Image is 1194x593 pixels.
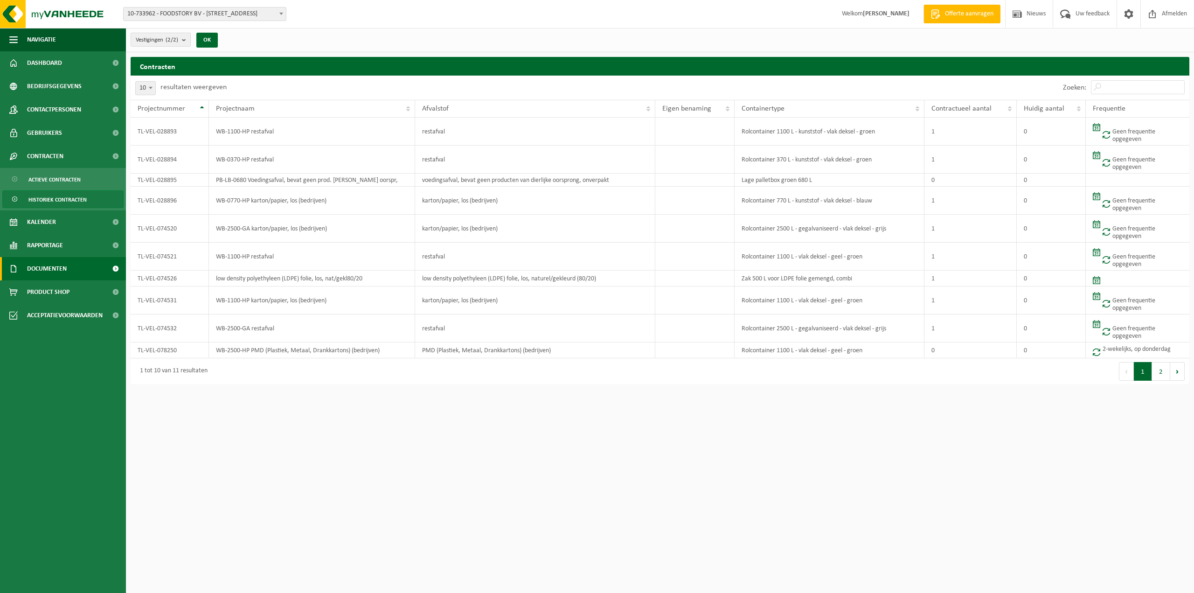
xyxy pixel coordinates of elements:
count: (2/2) [166,37,178,43]
button: Next [1170,362,1185,381]
td: 0 [1017,286,1086,314]
td: WB-2500-HP PMD (Plastiek, Metaal, Drankkartons) (bedrijven) [209,342,415,358]
td: 1 [924,243,1017,271]
span: Product Shop [27,280,69,304]
span: 10 [136,82,155,95]
a: Historiek contracten [2,190,124,208]
span: Frequentie [1093,105,1125,112]
td: TL-VEL-028893 [131,118,209,146]
td: TL-VEL-028895 [131,174,209,187]
td: 0 [1017,314,1086,342]
td: Geen frequentie opgegeven [1086,314,1189,342]
td: 0 [924,174,1017,187]
td: PMD (Plastiek, Metaal, Drankkartons) (bedrijven) [415,342,655,358]
td: Rolcontainer 770 L - kunststof - vlak deksel - blauw [735,187,924,215]
span: Navigatie [27,28,56,51]
td: TL-VEL-028894 [131,146,209,174]
span: Vestigingen [136,33,178,47]
td: PB-LB-0680 Voedingsafval, bevat geen prod. [PERSON_NAME] oorspr, [209,174,415,187]
td: Rolcontainer 1100 L - vlak deksel - geel - groen [735,286,924,314]
span: Afvalstof [422,105,449,112]
button: 1 [1134,362,1152,381]
td: 0 [1017,215,1086,243]
h2: Contracten [131,57,1189,75]
td: WB-1100-HP restafval [209,118,415,146]
td: 0 [1017,118,1086,146]
td: karton/papier, los (bedrijven) [415,286,655,314]
span: Gebruikers [27,121,62,145]
td: WB-2500-GA restafval [209,314,415,342]
td: Zak 500 L voor LDPE folie gemengd, combi [735,271,924,286]
td: Geen frequentie opgegeven [1086,187,1189,215]
td: Geen frequentie opgegeven [1086,118,1189,146]
span: 10 [135,81,156,95]
td: 1 [924,314,1017,342]
td: TL-VEL-078250 [131,342,209,358]
span: Projectnaam [216,105,255,112]
td: WB-1100-HP karton/papier, los (bedrijven) [209,286,415,314]
span: Bedrijfsgegevens [27,75,82,98]
td: Rolcontainer 1100 L - kunststof - vlak deksel - groen [735,118,924,146]
span: Contactpersonen [27,98,81,121]
a: Offerte aanvragen [923,5,1000,23]
label: resultaten weergeven [160,84,227,91]
td: 1 [924,271,1017,286]
td: WB-0370-HP restafval [209,146,415,174]
td: 0 [1017,243,1086,271]
span: Projectnummer [138,105,185,112]
td: 1 [924,118,1017,146]
span: Contracten [27,145,63,168]
td: TL-VEL-074532 [131,314,209,342]
td: Lage palletbox groen 680 L [735,174,924,187]
td: 1 [924,286,1017,314]
td: TL-VEL-074521 [131,243,209,271]
td: Rolcontainer 2500 L - gegalvaniseerd - vlak deksel - grijs [735,314,924,342]
td: Rolcontainer 370 L - kunststof - vlak deksel - groen [735,146,924,174]
span: Rapportage [27,234,63,257]
td: WB-1100-HP restafval [209,243,415,271]
td: restafval [415,314,655,342]
span: 10-733962 - FOODSTORY BV - 8380 ZEEBRUGGE, GROENLANDSTRAAT 21 [123,7,286,21]
td: Rolcontainer 1100 L - vlak deksel - geel - groen [735,243,924,271]
span: Historiek contracten [28,191,87,209]
td: low density polyethyleen (LDPE) folie, los, naturel/gekleurd (80/20) [415,271,655,286]
td: 0 [1017,342,1086,358]
button: OK [196,33,218,48]
span: Huidig aantal [1024,105,1064,112]
span: Eigen benaming [662,105,711,112]
td: 0 [1017,174,1086,187]
td: Geen frequentie opgegeven [1086,215,1189,243]
td: 0 [1017,146,1086,174]
td: Geen frequentie opgegeven [1086,243,1189,271]
strong: [PERSON_NAME] [863,10,909,17]
button: 2 [1152,362,1170,381]
span: Actieve contracten [28,171,81,188]
button: Vestigingen(2/2) [131,33,191,47]
td: 0 [924,342,1017,358]
td: TL-VEL-074520 [131,215,209,243]
td: 1 [924,187,1017,215]
td: 2-wekelijks, op donderdag [1086,342,1189,358]
td: Geen frequentie opgegeven [1086,146,1189,174]
button: Previous [1119,362,1134,381]
td: restafval [415,118,655,146]
span: Offerte aanvragen [943,9,996,19]
span: Contractueel aantal [931,105,992,112]
td: 1 [924,215,1017,243]
td: voedingsafval, bevat geen producten van dierlijke oorsprong, onverpakt [415,174,655,187]
td: restafval [415,243,655,271]
td: karton/papier, los (bedrijven) [415,187,655,215]
div: 1 tot 10 van 11 resultaten [135,363,208,380]
span: Acceptatievoorwaarden [27,304,103,327]
span: Dashboard [27,51,62,75]
td: 1 [924,146,1017,174]
label: Zoeken: [1063,84,1086,91]
td: 0 [1017,271,1086,286]
td: low density polyethyleen (LDPE) folie, los, nat/gekl80/20 [209,271,415,286]
td: WB-0770-HP karton/papier, los (bedrijven) [209,187,415,215]
td: TL-VEL-074526 [131,271,209,286]
span: Kalender [27,210,56,234]
td: WB-2500-GA karton/papier, los (bedrijven) [209,215,415,243]
span: 10-733962 - FOODSTORY BV - 8380 ZEEBRUGGE, GROENLANDSTRAAT 21 [124,7,286,21]
td: Rolcontainer 2500 L - gegalvaniseerd - vlak deksel - grijs [735,215,924,243]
